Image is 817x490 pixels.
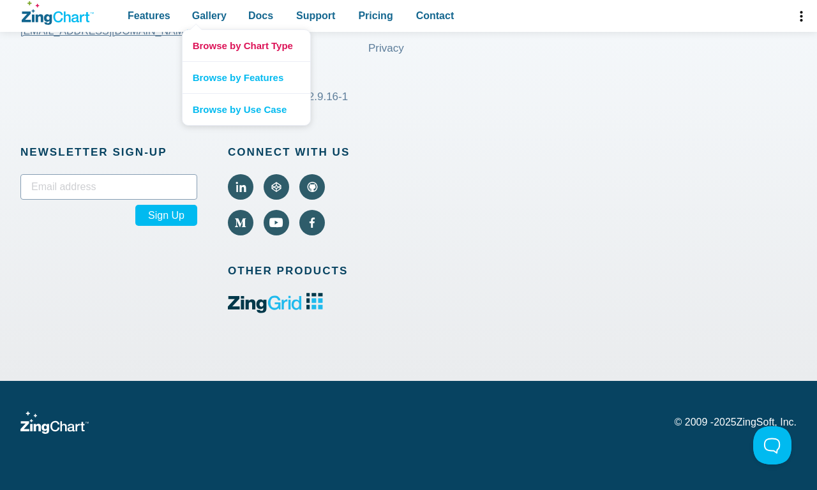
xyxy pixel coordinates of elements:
a: Visit ZingChart on LinkedIn (external). [228,174,253,200]
iframe: Toggle Customer Support [753,426,791,464]
span: 2025 [714,417,737,427]
a: Visit ZingChart on GitHub (external). [299,174,325,200]
a: Privacy [368,43,404,74]
a: Visit ZingChart on CodePen (external). [264,174,289,200]
span: Features [128,7,170,24]
a: Browse by Use Case [183,93,310,125]
a: Browse by Features [183,61,310,93]
a: Browse by Chart Type [183,30,310,61]
a: ZingChart Logo. Click to return to the homepage [20,412,89,434]
span: Connect With Us [228,143,368,161]
span: Pricing [358,7,393,24]
a: ZingGrid logo. Click to visit the ZingGrid site (external). [228,304,323,315]
a: Visit ZingChart on Facebook (external). [299,210,325,235]
span: Gallery [192,7,227,24]
a: ZingChart Logo. Click to return to the homepage [22,1,94,25]
span: Other Products [228,262,368,280]
span: v2.9.16-1 [303,91,348,103]
input: Email address [20,174,197,200]
a: Visit ZingChart on Medium (external). [228,210,253,235]
span: Support [296,7,335,24]
a: Legal [368,19,395,50]
a: Visit ZingChart on YouTube (external). [264,210,289,235]
p: © 2009 - ZingSoft, Inc. [675,417,797,427]
span: Sign Up [135,205,197,226]
span: Docs [248,7,273,24]
span: Contact [416,7,454,24]
span: Newsletter Sign‑up [20,143,197,161]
